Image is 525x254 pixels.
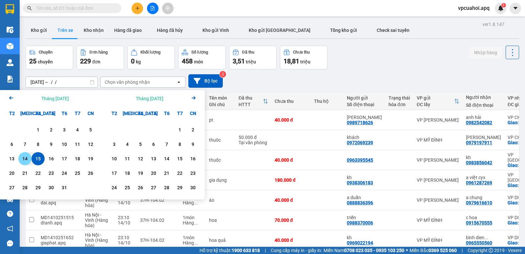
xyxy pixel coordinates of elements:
[84,123,97,136] div: Choose Chủ Nhật, tháng 10 5 2025. It's available.
[121,107,134,120] div: [MEDICAL_DATA]
[134,181,147,194] div: Choose Thứ Tư, tháng 11 26 2025. It's available.
[136,140,145,148] div: 5
[188,184,198,192] div: 30
[209,177,232,183] div: gia dụng
[41,215,78,220] div: MD1410251515
[275,218,307,223] div: 70.000 đ
[160,181,173,194] div: Choose Thứ Sáu, tháng 11 28 2025. It's available.
[29,57,36,65] span: 25
[283,57,299,65] span: 18,81
[41,200,78,205] div: dai.apq
[188,126,198,134] div: 2
[409,247,457,254] span: Miền Bắc
[110,169,119,177] div: 17
[84,152,97,165] div: Choose Chủ Nhật, tháng 10 19 2025. It's available.
[175,126,184,134] div: 1
[502,3,505,8] span: 1
[149,169,158,177] div: 20
[105,79,150,85] div: Chọn văn phòng nhận
[347,200,373,205] div: 0888836396
[18,107,31,120] div: [MEDICAL_DATA]
[5,138,18,151] div: Choose Thứ Hai, tháng 10 6 2025. It's available.
[417,218,459,223] div: VP MỸ ĐÌNH
[58,123,71,136] div: Choose Thứ Sáu, tháng 10 3 2025. It's available.
[417,137,459,143] div: VP MỸ ĐÌNH
[108,181,121,194] div: Choose Thứ Hai, tháng 11 24 2025. It's available.
[462,247,463,254] span: |
[220,71,226,78] sup: 2
[73,140,82,148] div: 11
[417,238,459,243] div: VP MỸ ĐÌNH
[134,138,147,151] div: Choose Thứ Tư, tháng 11 5 2025. It's available.
[149,155,158,163] div: 13
[134,107,147,120] div: T4
[140,218,176,223] div: 37H-104.02
[347,102,382,107] div: Số điện thoại
[466,235,501,240] div: bình dien chau
[7,184,16,192] div: 27
[31,123,45,136] div: Choose Thứ Tư, tháng 10 1 2025. It's available.
[108,167,121,180] div: Choose Thứ Hai, tháng 11 17 2025. It's available.
[194,200,198,205] span: ...
[45,107,58,120] div: T5
[18,138,31,151] div: Choose Thứ Ba, tháng 10 7 2025. It's available.
[209,117,232,123] div: pt
[20,140,30,148] div: 7
[41,235,78,240] div: MD1410251652
[453,4,495,12] span: vpcuahoi.apq
[194,59,203,64] span: món
[123,169,132,177] div: 18
[186,181,199,194] div: Choose Chủ Nhật, tháng 11 30 2025. It's available.
[513,5,518,11] span: caret-down
[186,107,199,120] div: CN
[417,117,459,123] div: VP [PERSON_NAME]
[6,4,14,14] img: logo-vxr
[466,135,501,140] div: MINH ANH
[41,220,78,225] div: dtanh.apq
[71,107,84,120] div: T7
[118,235,134,240] div: 23:10
[417,95,454,101] div: VP gửi
[7,76,13,82] img: solution-icon
[45,152,58,165] div: Choose Thứ Năm, tháng 10 16 2025. It's available.
[108,152,121,165] div: Choose Thứ Hai, tháng 11 10 2025. It's available.
[20,184,30,192] div: 28
[162,155,171,163] div: 14
[76,46,124,69] button: Đơn hàng229đơn
[136,95,163,102] div: Tháng [DATE]
[86,126,95,134] div: 5
[134,152,147,165] div: Choose Thứ Tư, tháng 11 12 2025. It's available.
[149,140,158,148] div: 6
[86,155,95,163] div: 19
[147,181,160,194] div: Choose Thứ Năm, tháng 11 27 2025. It's available.
[347,115,382,120] div: NAM HỮU
[173,152,186,165] div: Choose Thứ Bảy, tháng 11 15 2025. It's available.
[85,192,108,208] span: Hà Nội - Vinh (Hàng hóa)
[233,57,245,65] span: 3,51
[377,28,409,33] span: Check sai tuyến
[60,155,69,163] div: 17
[134,167,147,180] div: Choose Thứ Tư, tháng 11 19 2025. It's available.
[135,6,140,11] span: plus
[31,181,45,194] div: Choose Thứ Tư, tháng 10 29 2025. It's available.
[20,169,30,177] div: 21
[58,167,71,180] div: Choose Thứ Sáu, tháng 10 24 2025. It's available.
[110,140,119,148] div: 3
[314,99,340,104] div: Thu hộ
[175,155,184,163] div: 15
[121,152,134,165] div: Choose Thứ Ba, tháng 11 11 2025. It's available.
[78,22,109,38] button: Kho nhận
[162,169,171,177] div: 21
[209,238,232,243] div: hoa quả
[186,123,199,136] div: Choose Chủ Nhật, tháng 11 2 2025. It's available.
[160,138,173,151] div: Choose Thứ Sáu, tháng 11 7 2025. It's available.
[39,50,52,55] div: Chuyến
[199,247,260,254] span: Hỗ trợ kỹ thuật:
[149,184,158,192] div: 27
[20,155,30,163] div: 14
[18,181,31,194] div: Choose Thứ Ba, tháng 10 28 2025. It's available.
[275,177,307,183] div: 180.000 đ
[242,50,254,55] div: Đã thu
[265,247,266,254] span: |
[183,220,202,225] div: Hàng thông thường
